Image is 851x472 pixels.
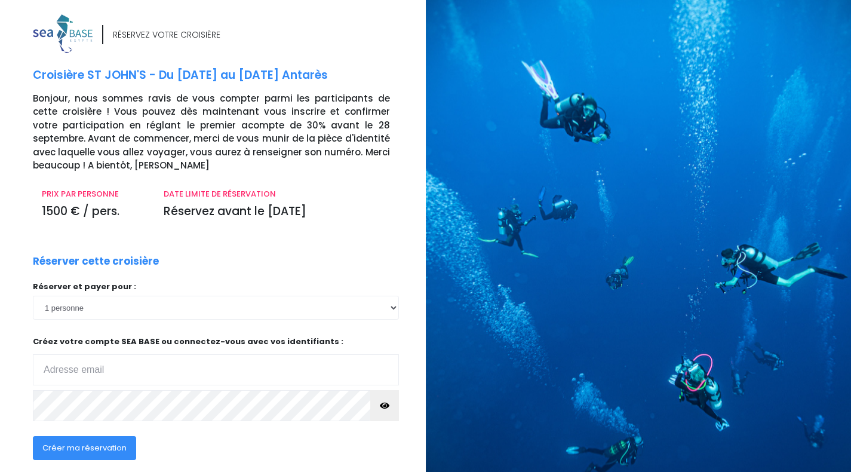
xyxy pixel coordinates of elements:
[33,281,399,293] p: Réserver et payer pour :
[33,14,93,53] img: logo_color1.png
[33,354,399,385] input: Adresse email
[33,336,399,385] p: Créez votre compte SEA BASE ou connectez-vous avec vos identifiants :
[42,188,146,200] p: PRIX PAR PERSONNE
[164,203,389,220] p: Réservez avant le [DATE]
[42,203,146,220] p: 1500 € / pers.
[113,29,220,41] div: RÉSERVEZ VOTRE CROISIÈRE
[33,254,159,269] p: Réserver cette croisière
[42,442,127,453] span: Créer ma réservation
[33,67,417,84] p: Croisière ST JOHN'S - Du [DATE] au [DATE] Antarès
[33,92,417,173] p: Bonjour, nous sommes ravis de vous compter parmi les participants de cette croisière ! Vous pouve...
[164,188,389,200] p: DATE LIMITE DE RÉSERVATION
[33,436,136,460] button: Créer ma réservation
